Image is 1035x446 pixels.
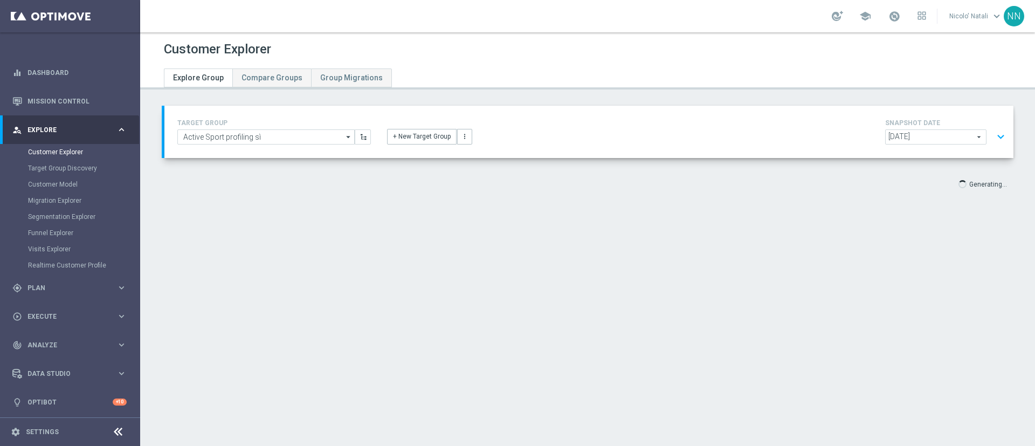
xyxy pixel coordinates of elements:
i: equalizer [12,68,22,78]
h4: SNAPSHOT DATE [885,119,1009,127]
button: track_changes Analyze keyboard_arrow_right [12,341,127,349]
span: Compare Groups [241,73,302,82]
span: Execute [27,313,116,320]
h1: Customer Explorer [164,42,271,57]
button: play_circle_outline Execute keyboard_arrow_right [12,312,127,321]
a: Dashboard [27,58,127,87]
div: Execute [12,312,116,321]
button: person_search Explore keyboard_arrow_right [12,126,127,134]
div: TARGET GROUP arrow_drop_down + New Target Group more_vert SNAPSHOT DATE arrow_drop_down expand_more [177,116,1000,147]
i: more_vert [461,133,468,140]
span: Data Studio [27,370,116,377]
i: settings [11,427,20,437]
a: Nicolo' Natalikeyboard_arrow_down [948,8,1004,24]
button: + New Target Group [387,129,457,144]
i: track_changes [12,340,22,350]
i: keyboard_arrow_right [116,311,127,321]
div: Realtime Customer Profile [28,257,139,273]
span: Group Migrations [320,73,383,82]
p: Generating... [969,179,1007,189]
a: Customer Model [28,180,112,189]
div: Mission Control [12,87,127,115]
i: person_search [12,125,22,135]
button: expand_more [993,127,1009,147]
a: Visits Explorer [28,245,112,253]
div: Optibot [12,388,127,416]
button: more_vert [457,129,472,144]
a: Segmentation Explorer [28,212,112,221]
i: keyboard_arrow_right [116,283,127,293]
div: Visits Explorer [28,241,139,257]
i: keyboard_arrow_right [116,368,127,379]
i: keyboard_arrow_right [116,340,127,350]
div: Plan [12,283,116,293]
button: Data Studio keyboard_arrow_right [12,369,127,378]
button: equalizer Dashboard [12,68,127,77]
div: Customer Explorer [28,144,139,160]
a: Target Group Discovery [28,164,112,173]
a: Funnel Explorer [28,229,112,237]
div: +10 [113,399,127,406]
div: Customer Model [28,176,139,193]
input: Select Existing or Create New [177,129,355,145]
div: Migration Explorer [28,193,139,209]
i: keyboard_arrow_right [116,125,127,135]
div: Segmentation Explorer [28,209,139,225]
a: Realtime Customer Profile [28,261,112,270]
div: Data Studio [12,369,116,379]
a: Settings [26,429,59,435]
span: keyboard_arrow_down [991,10,1003,22]
span: Analyze [27,342,116,348]
button: lightbulb Optibot +10 [12,398,127,407]
a: Optibot [27,388,113,416]
div: Funnel Explorer [28,225,139,241]
span: Explore Group [173,73,224,82]
div: Explore [12,125,116,135]
div: Analyze [12,340,116,350]
h4: TARGET GROUP [177,119,371,127]
ul: Tabs [164,68,392,87]
i: gps_fixed [12,283,22,293]
span: Plan [27,285,116,291]
span: Explore [27,127,116,133]
a: Migration Explorer [28,196,112,205]
a: Customer Explorer [28,148,112,156]
button: gps_fixed Plan keyboard_arrow_right [12,284,127,292]
span: school [859,10,871,22]
a: Mission Control [27,87,127,115]
div: NN [1004,6,1024,26]
i: arrow_drop_down [343,130,354,144]
div: Target Group Discovery [28,160,139,176]
i: lightbulb [12,397,22,407]
div: Dashboard [12,58,127,87]
i: play_circle_outline [12,312,22,321]
button: Mission Control [12,97,127,106]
